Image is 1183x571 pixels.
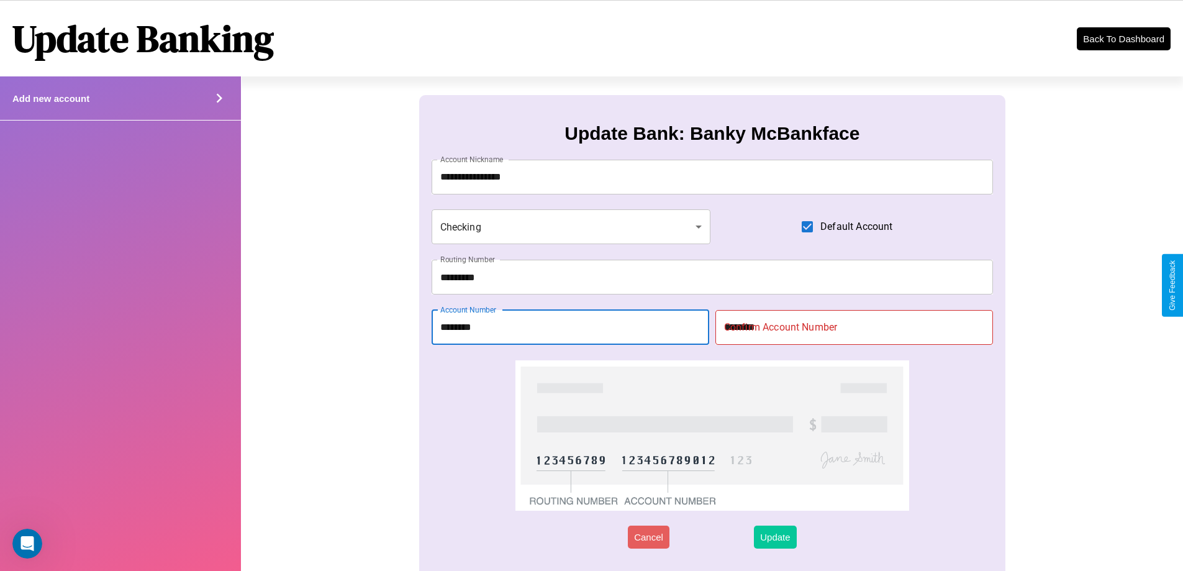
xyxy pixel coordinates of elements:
[1168,260,1177,311] div: Give Feedback
[12,93,89,104] h4: Add new account
[515,360,909,511] img: check
[564,123,859,144] h3: Update Bank: Banky McBankface
[12,13,274,64] h1: Update Banking
[1077,27,1171,50] button: Back To Dashboard
[440,154,504,165] label: Account Nickname
[628,526,669,549] button: Cancel
[820,219,892,234] span: Default Account
[440,304,496,315] label: Account Number
[440,254,495,265] label: Routing Number
[12,529,42,559] iframe: Intercom live chat
[754,526,796,549] button: Update
[432,209,711,244] div: Checking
